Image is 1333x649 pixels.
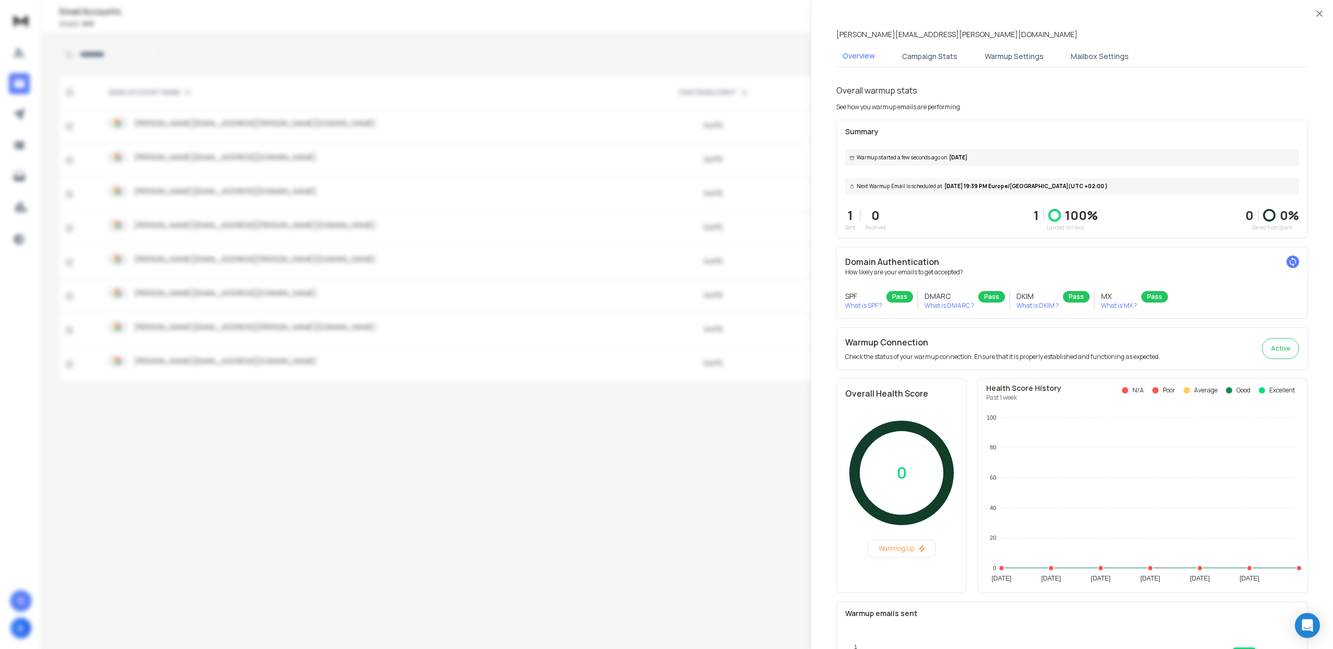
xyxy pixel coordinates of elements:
p: Check the status of your warmup connection. Ensure that it is properly established and functionin... [845,353,1160,361]
p: What is MX ? [1101,302,1137,310]
button: Warmup Settings [978,45,1050,68]
div: [DATE] [845,149,1299,166]
h2: Domain Authentication [845,256,1299,268]
p: How likely are your emails to get accepted? [845,268,1299,276]
tspan: 100 [987,414,996,421]
span: Next Warmup Email is scheduled at [857,182,942,190]
p: Good [1236,386,1250,395]
div: Open Intercom Messenger [1295,613,1320,638]
p: Excellent [1269,386,1295,395]
h3: DMARC [925,291,974,302]
tspan: [DATE] [1140,575,1160,582]
h2: Warmup Connection [845,336,1160,349]
div: Pass [1063,291,1090,303]
div: [DATE] 19:39 PM Europe/[GEOGRAPHIC_DATA] (UTC +02:00 ) [845,178,1299,194]
p: Landed in Inbox [1034,224,1098,231]
h2: Overall Health Score [845,387,958,400]
p: See how you warmup emails are performing [836,103,960,111]
tspan: 40 [990,505,996,511]
div: Pass [978,291,1005,303]
button: Active [1262,338,1299,359]
h1: Overall warmup stats [836,84,917,97]
p: N/A [1132,386,1144,395]
tspan: [DATE] [1041,575,1061,582]
div: Pass [886,291,913,303]
p: Warming Up [872,544,931,553]
div: Pass [1141,291,1168,303]
h3: SPF [845,291,882,302]
button: Campaign Stats [896,45,964,68]
button: Mailbox Settings [1065,45,1135,68]
tspan: [DATE] [1091,575,1110,582]
strong: 0 [1245,206,1254,224]
p: Health Score History [986,383,1061,393]
p: [PERSON_NAME][EMAIL_ADDRESS][PERSON_NAME][DOMAIN_NAME] [836,29,1078,40]
p: What is SPF ? [845,302,882,310]
tspan: [DATE] [1190,575,1210,582]
p: 1 [845,207,856,224]
p: Average [1194,386,1218,395]
tspan: [DATE] [991,575,1011,582]
p: 0 [897,463,907,482]
tspan: 0 [993,565,996,571]
p: Sent [845,224,856,231]
tspan: 60 [990,474,996,481]
p: Poor [1163,386,1175,395]
p: Summary [845,126,1299,137]
p: Received [865,224,886,231]
tspan: 80 [990,444,996,450]
p: What is DKIM ? [1016,302,1059,310]
p: 100 % [1065,207,1098,224]
p: Past 1 week [986,393,1061,402]
p: 0 % [1280,207,1299,224]
p: Warmup emails sent [845,608,1299,619]
h3: MX [1101,291,1137,302]
p: 0 [865,207,886,224]
tspan: [DATE] [1240,575,1259,582]
tspan: 20 [990,535,996,541]
h3: DKIM [1016,291,1059,302]
button: Overview [836,44,881,68]
span: Warmup started a few seconds ago on [857,154,947,161]
p: Saved from Spam [1245,224,1299,231]
p: What is DMARC ? [925,302,974,310]
p: 1 [1034,207,1039,224]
